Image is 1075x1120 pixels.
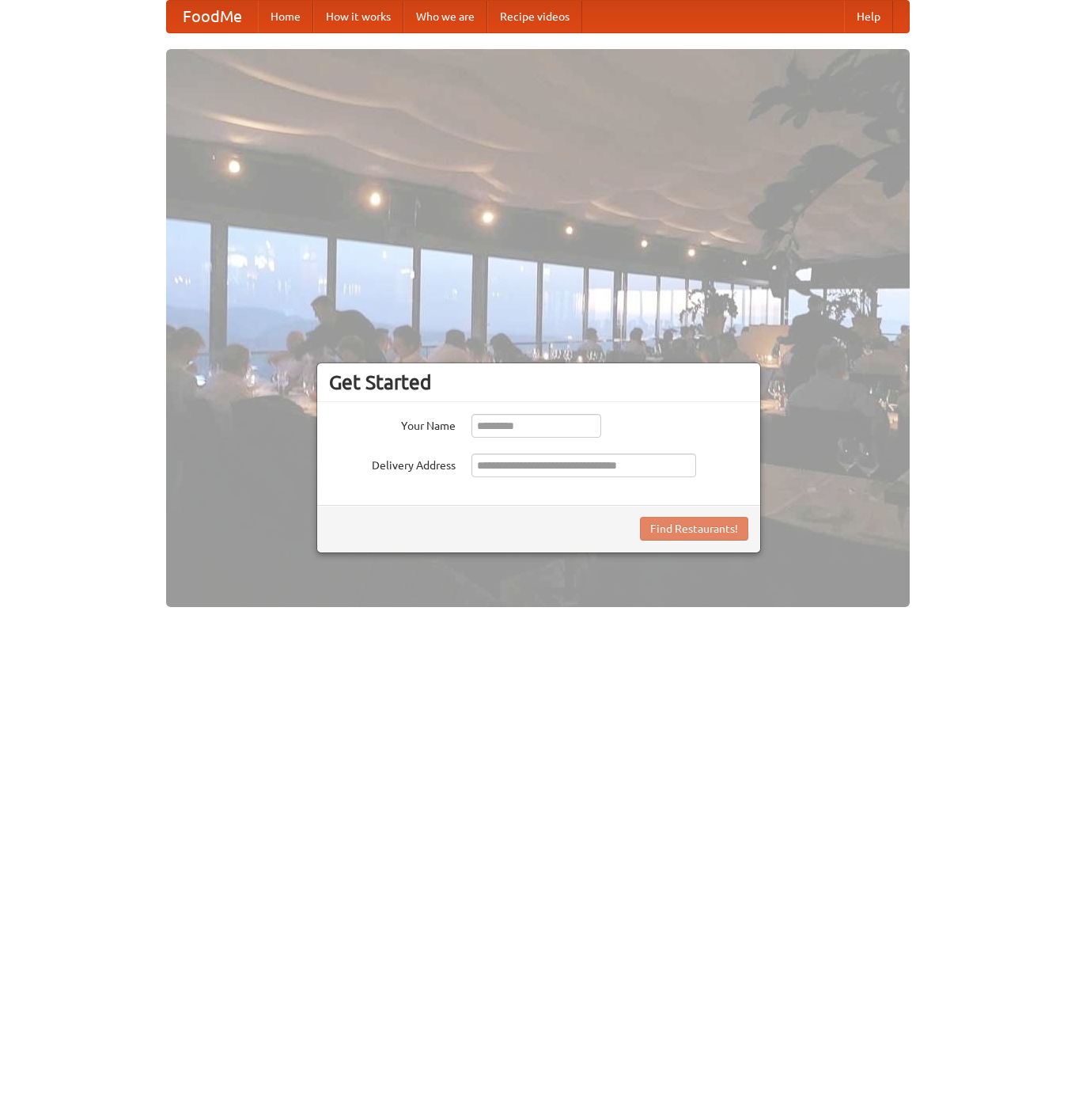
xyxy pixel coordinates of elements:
[167,1,258,32] a: FoodMe
[329,454,456,473] label: Delivery Address
[313,1,403,32] a: How it works
[329,370,748,394] h3: Get Started
[329,414,456,434] label: Your Name
[487,1,582,32] a: Recipe videos
[640,517,748,541] button: Find Restaurants!
[403,1,487,32] a: Who we are
[844,1,893,32] a: Help
[258,1,313,32] a: Home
